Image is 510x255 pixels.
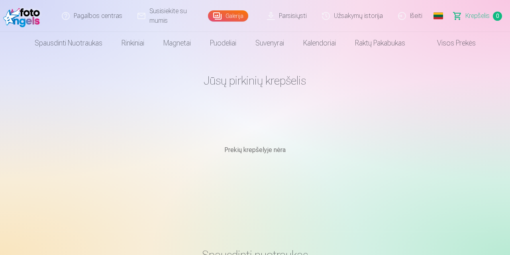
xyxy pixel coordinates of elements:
[345,32,415,54] a: Raktų pakabukas
[154,32,200,54] a: Magnetai
[493,12,502,21] span: 0
[25,32,112,54] a: Spausdinti nuotraukas
[208,10,248,22] a: Galerija
[246,32,294,54] a: Suvenyrai
[22,145,488,155] p: Prekių krepšelyje nėra
[112,32,154,54] a: Rinkiniai
[22,73,488,88] h1: Jūsų pirkinių krepšelis
[3,3,43,29] img: /fa5
[200,32,246,54] a: Puodeliai
[465,11,490,21] span: Krepšelis
[415,32,485,54] a: Visos prekės
[294,32,345,54] a: Kalendoriai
